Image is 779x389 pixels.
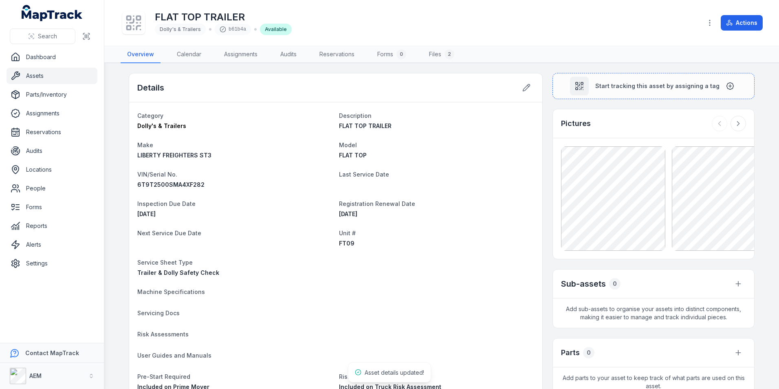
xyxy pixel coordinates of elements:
[552,73,755,99] button: Start tracking this asset by assigning a tag
[10,29,75,44] button: Search
[396,49,406,59] div: 0
[137,373,190,380] span: Pre-Start Required
[7,105,97,122] a: Assignments
[365,369,424,376] span: Asset details updated!
[137,171,177,178] span: VIN/Serial No.
[339,152,367,159] span: FLAT TOP
[339,141,357,148] span: Model
[7,124,97,140] a: Reservations
[7,161,97,178] a: Locations
[561,347,580,358] h3: Parts
[371,46,413,63] a: Forms0
[561,278,606,290] h2: Sub-assets
[7,255,97,272] a: Settings
[260,24,292,35] div: Available
[7,236,97,253] a: Alerts
[583,347,594,358] div: 0
[38,32,57,40] span: Search
[7,218,97,234] a: Reports
[339,230,356,236] span: Unit #
[29,372,42,379] strong: AEM
[339,200,415,207] span: Registration Renewal Date
[137,210,156,217] span: [DATE]
[7,68,97,84] a: Assets
[137,230,201,236] span: Next Service Due Date
[339,210,357,217] time: 23/12/2025, 12:00:00 am
[553,298,754,328] span: Add sub-assets to organise your assets into distinct components, making it easier to manage and t...
[339,373,414,380] span: Risk Assessment needed?
[137,259,193,266] span: Service Sheet Type
[137,181,205,188] span: 6T9T2500SMA4XF282
[137,269,219,276] span: Trailer & Dolly Safety Check
[609,278,621,290] div: 0
[137,352,211,359] span: User Guides and Manuals
[137,331,189,338] span: Risk Assessments
[561,118,591,129] h3: Pictures
[274,46,303,63] a: Audits
[137,122,186,129] span: Dolly's & Trailers
[137,82,164,93] h2: Details
[445,49,454,59] div: 2
[155,11,292,24] h1: FLAT TOP TRAILER
[339,112,372,119] span: Description
[339,210,357,217] span: [DATE]
[137,288,205,295] span: Machine Specifications
[137,200,196,207] span: Inspection Due Date
[7,49,97,65] a: Dashboard
[7,143,97,159] a: Audits
[218,46,264,63] a: Assignments
[7,86,97,103] a: Parts/Inventory
[7,180,97,197] a: People
[170,46,208,63] a: Calendar
[721,15,763,31] button: Actions
[121,46,161,63] a: Overview
[137,210,156,217] time: 23/01/2026, 12:00:00 am
[160,26,201,32] span: Dolly's & Trailers
[423,46,461,63] a: Files2
[22,5,83,21] a: MapTrack
[137,141,153,148] span: Make
[339,240,354,247] span: FT09
[137,152,211,159] span: LIBERTY FREIGHTERS ST3
[7,199,97,215] a: Forms
[215,24,251,35] div: b61b4a
[339,122,392,129] span: FLAT TOP TRAILER
[25,349,79,356] strong: Contact MapTrack
[137,112,163,119] span: Category
[137,309,180,316] span: Servicing Docs
[595,82,720,90] span: Start tracking this asset by assigning a tag
[339,171,389,178] span: Last Service Date
[313,46,361,63] a: Reservations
